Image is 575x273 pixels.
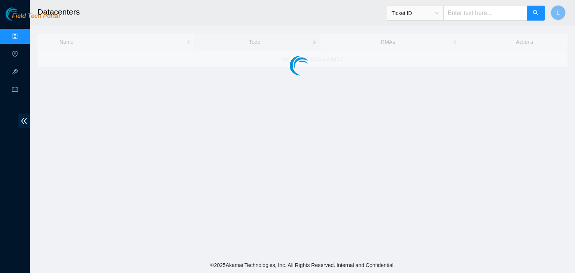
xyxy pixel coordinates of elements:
[392,7,439,19] span: Ticket ID
[6,7,38,21] img: Akamai Technologies
[30,257,575,273] footer: © 2025 Akamai Technologies, Inc. All Rights Reserved. Internal and Confidential.
[12,83,18,98] span: read
[6,13,60,23] a: Akamai TechnologiesField Tech Portal
[557,8,560,18] span: L
[533,10,539,17] span: search
[551,5,566,20] button: L
[527,6,545,21] button: search
[18,114,30,128] span: double-left
[443,6,527,21] input: Enter text here...
[12,13,60,20] span: Field Tech Portal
